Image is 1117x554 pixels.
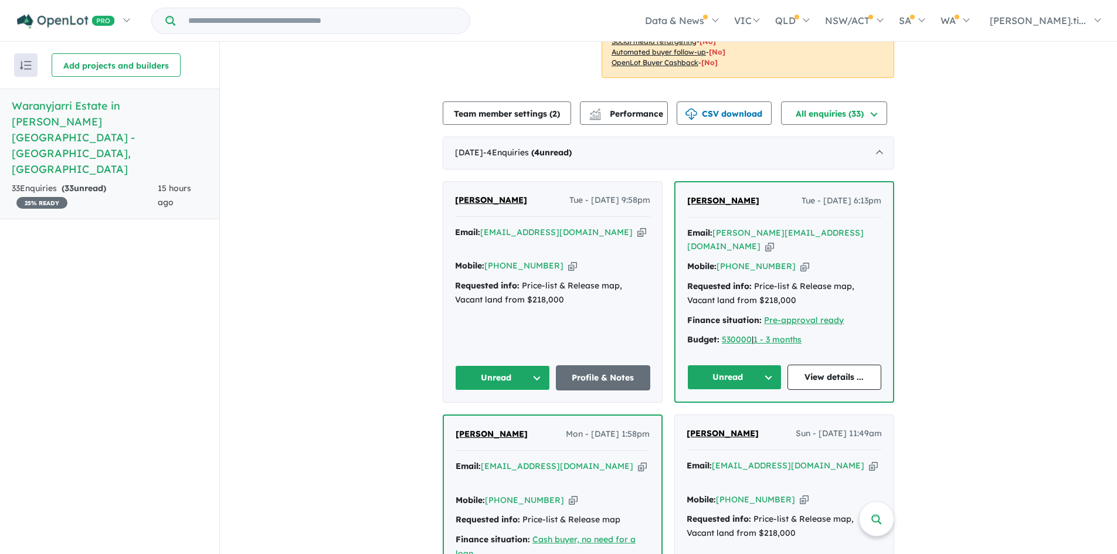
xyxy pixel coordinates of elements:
a: [PERSON_NAME] [687,194,759,208]
span: Tue - [DATE] 9:58pm [569,193,650,208]
button: Copy [569,494,578,507]
strong: Email: [456,461,481,471]
strong: Finance situation: [456,534,530,545]
button: Copy [800,494,809,506]
div: Price-list & Release map, Vacant land from $218,000 [687,512,882,541]
div: Price-list & Release map, Vacant land from $218,000 [687,280,881,308]
span: [No] [701,58,718,67]
a: Pre-approval ready [764,315,844,325]
span: 4 [534,147,539,158]
img: download icon [685,108,697,120]
a: [PERSON_NAME][EMAIL_ADDRESS][DOMAIN_NAME] [687,227,864,252]
a: [EMAIL_ADDRESS][DOMAIN_NAME] [480,227,633,237]
a: 530000 [722,334,752,345]
div: [DATE] [443,137,894,169]
u: Automated buyer follow-up [612,47,706,56]
strong: Finance situation: [687,315,762,325]
h5: Waranyjarri Estate in [PERSON_NAME][GEOGRAPHIC_DATA] - [GEOGRAPHIC_DATA] , [GEOGRAPHIC_DATA] [12,98,208,177]
img: Openlot PRO Logo White [17,14,115,29]
button: Team member settings (2) [443,101,571,125]
strong: Mobile: [687,261,717,271]
strong: Email: [455,227,480,237]
u: Social media retargeting [612,37,697,46]
button: Unread [687,365,782,390]
img: line-chart.svg [590,108,600,115]
strong: Requested info: [455,280,520,291]
span: 2 [552,108,557,119]
button: Copy [800,260,809,273]
a: [PHONE_NUMBER] [716,494,795,505]
a: [PHONE_NUMBER] [484,260,563,271]
button: Add projects and builders [52,53,181,77]
a: View details ... [787,365,882,390]
span: [PERSON_NAME] [687,428,759,439]
div: 33 Enquir ies [12,182,158,210]
button: Copy [637,226,646,239]
strong: Budget: [687,334,719,345]
a: [PERSON_NAME] [687,427,759,441]
span: [No] [700,37,716,46]
button: Unread [455,365,550,390]
a: [EMAIL_ADDRESS][DOMAIN_NAME] [481,461,633,471]
a: [EMAIL_ADDRESS][DOMAIN_NAME] [712,460,864,471]
span: [No] [709,47,725,56]
span: Mon - [DATE] 1:58pm [566,427,650,441]
span: Sun - [DATE] 11:49am [796,427,882,441]
span: - 4 Enquir ies [483,147,572,158]
u: OpenLot Buyer Cashback [612,58,698,67]
a: Profile & Notes [556,365,651,390]
span: [PERSON_NAME].ti... [990,15,1086,26]
span: 15 hours ago [158,183,191,208]
strong: Email: [687,460,712,471]
button: Copy [638,460,647,473]
button: Copy [869,460,878,472]
span: Tue - [DATE] 6:13pm [802,194,881,208]
a: 1 - 3 months [753,334,802,345]
div: Price-list & Release map [456,513,650,527]
strong: Email: [687,227,712,238]
button: All enquiries (33) [781,101,887,125]
div: Price-list & Release map, Vacant land from $218,000 [455,279,650,307]
img: sort.svg [20,61,32,70]
div: | [687,333,881,347]
input: Try estate name, suburb, builder or developer [178,8,467,33]
a: [PHONE_NUMBER] [485,495,564,505]
a: [PERSON_NAME] [455,193,527,208]
strong: ( unread) [62,183,106,193]
strong: Requested info: [687,281,752,291]
strong: Mobile: [455,260,484,271]
span: 33 [64,183,74,193]
strong: ( unread) [531,147,572,158]
strong: Mobile: [687,494,716,505]
button: CSV download [677,101,772,125]
strong: Requested info: [687,514,751,524]
button: Copy [568,260,577,272]
a: [PERSON_NAME] [456,427,528,441]
span: 25 % READY [16,197,67,209]
span: [PERSON_NAME] [455,195,527,205]
strong: Mobile: [456,495,485,505]
img: bar-chart.svg [589,112,601,120]
span: [PERSON_NAME] [687,195,759,206]
strong: Requested info: [456,514,520,525]
button: Copy [765,240,774,253]
a: [PHONE_NUMBER] [717,261,796,271]
span: [PERSON_NAME] [456,429,528,439]
button: Performance [580,101,668,125]
span: Performance [591,108,663,119]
